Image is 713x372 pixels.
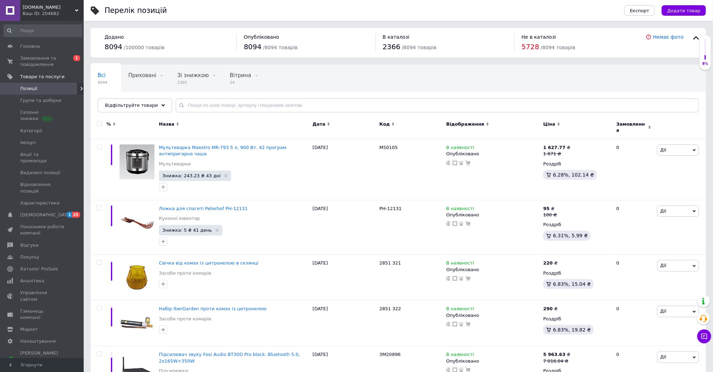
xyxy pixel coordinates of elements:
[105,103,158,108] span: Відфільтруйте товари
[553,172,594,178] span: 6.28%, 102.14 ₴
[159,270,211,276] a: Засоби проти комарів
[446,212,540,218] div: Опубліковано
[105,43,122,51] span: 8094
[660,147,666,152] span: Дії
[20,326,38,333] span: Маркет
[543,145,566,150] b: 1 627.77
[311,300,378,346] div: [DATE]
[20,224,65,236] span: Показники роботи компанії
[311,200,378,255] div: [DATE]
[159,121,174,127] span: Назва
[379,121,390,127] span: Код
[383,43,401,51] span: 2366
[630,8,650,13] span: Експорт
[120,206,154,240] img: Ложка для спагетти Peterhof PH-12131
[662,5,706,16] button: Додати товар
[612,300,655,346] div: 0
[383,34,410,40] span: В каталозі
[20,181,65,194] span: Відновлення позицій
[244,34,279,40] span: Опубліковано
[159,215,200,222] a: Кухонні інвентар
[543,352,566,357] b: 5 963.63
[20,308,65,321] span: Гаманець компанії
[660,263,666,268] span: Дії
[20,140,36,146] span: Імпорт
[543,270,610,276] div: Роздріб
[541,45,575,50] span: / 8094 товарів
[162,228,212,232] span: Знижка: 5 ₴ 41 день
[159,145,286,156] span: Мультиварка Maestro MR-793 5 л. 900 Вт. 42 програм антипригарна чаша
[20,212,72,218] span: [DEMOGRAPHIC_DATA]
[23,10,84,17] div: Ваш ID: 204682
[543,260,557,266] div: ₴
[543,206,557,212] div: ₴
[543,212,557,218] div: 100 ₴
[543,144,570,151] div: ₴
[105,34,124,40] span: Додано
[98,72,106,79] span: Всі
[379,260,401,266] span: 2851 321
[446,260,474,268] span: В наявності
[667,8,700,13] span: Додати товар
[660,354,666,359] span: Дії
[120,144,154,179] img: Мультиварка Maestro MR-793 5 л. 900 Вт. 42 програм антипригарна чаша
[159,316,211,322] a: Засоби проти комарів
[543,351,570,358] div: ₴
[20,85,37,92] span: Позиції
[20,74,65,80] span: Товари та послуги
[162,173,221,178] span: Знижка: 243.23 ₴ 43 дні
[177,72,209,79] span: Зі знижкою
[446,121,484,127] span: Відображення
[98,80,107,85] span: 8094
[543,316,610,322] div: Роздріб
[553,281,591,287] span: 6.83%, 15.04 ₴
[20,43,40,50] span: Головна
[230,72,251,79] span: Вітрина
[543,260,553,266] b: 220
[402,45,437,50] span: / 8094 товарів
[379,352,401,357] span: ЗМ20896
[616,121,646,134] span: Замовлення
[660,208,666,214] span: Дії
[311,139,378,200] div: [DATE]
[20,266,58,272] span: Каталог ProSale
[159,306,267,311] a: Набір IberGarden проти комах із цитронелою
[20,151,65,164] span: Акції та промокоди
[67,212,72,218] span: 1
[543,222,610,228] div: Роздріб
[106,121,111,127] span: %
[105,7,167,14] div: Перелік позицій
[446,306,474,313] span: В наявності
[159,206,248,211] span: Ложка для спагеті Peterhof PH-12131
[177,80,209,85] span: 2365
[446,267,540,273] div: Опубліковано
[20,350,65,369] span: [PERSON_NAME] та рахунки
[3,24,82,37] input: Пошук
[73,55,80,61] span: 1
[543,161,610,167] div: Роздріб
[446,145,474,152] span: В наявності
[20,338,56,344] span: Налаштування
[98,99,134,105] span: Опубліковані
[159,260,258,266] a: Свічка від комах із цитронелою в склянці
[159,352,300,363] a: Підсилювач звуку Fosi Audio BT30D Pro black. Bluetooth 5.0, 2x165W+350W
[522,43,539,51] span: 5728
[446,151,540,157] div: Опубліковано
[379,206,402,211] span: PH-12131
[20,254,39,260] span: Покупці
[379,306,401,311] span: 2851 322
[543,306,557,312] div: ₴
[612,200,655,255] div: 0
[20,97,61,104] span: Групи та добірки
[72,212,80,218] span: 25
[612,255,655,300] div: 0
[120,260,154,295] img: Свеча от насекомых с цитронеллой в стакане
[612,139,655,200] div: 0
[176,98,699,112] input: Пошук по назві позиції, артикулу і пошуковим запитам
[543,306,553,311] b: 290
[313,121,326,127] span: Дата
[446,352,474,359] span: В наявності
